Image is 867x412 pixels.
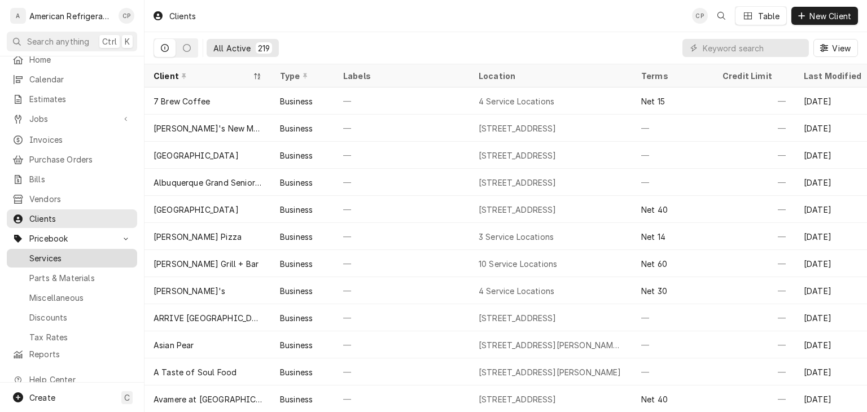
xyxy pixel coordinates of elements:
div: — [334,250,470,277]
div: Business [280,150,313,161]
span: C [124,392,130,404]
div: 10 Service Locations [479,258,557,270]
div: — [334,223,470,250]
div: — [334,277,470,304]
a: Purchase Orders [7,150,137,169]
div: 4 Service Locations [479,285,554,297]
div: [STREET_ADDRESS] [479,312,557,324]
a: Invoices [7,130,137,149]
div: Business [280,393,313,405]
div: — [713,250,795,277]
span: Reports [29,348,132,360]
div: [STREET_ADDRESS] [479,204,557,216]
div: Business [280,258,313,270]
span: Discounts [29,312,132,323]
div: — [632,169,713,196]
div: Credit Limit [722,70,783,82]
div: Table [758,10,780,22]
span: Tax Rates [29,331,132,343]
div: — [632,142,713,169]
span: Help Center [29,374,130,385]
div: — [632,331,713,358]
div: Net 60 [641,258,667,270]
div: Last Modified [804,70,865,82]
div: [STREET_ADDRESS][PERSON_NAME][PERSON_NAME] [479,339,623,351]
div: [STREET_ADDRESS] [479,393,557,405]
span: New Client [807,10,853,22]
div: Client [154,70,251,82]
a: Reports [7,345,137,363]
a: Clients [7,209,137,228]
div: Business [280,122,313,134]
div: [GEOGRAPHIC_DATA] [154,204,239,216]
a: Estimates [7,90,137,108]
div: [PERSON_NAME] Grill + Bar [154,258,259,270]
div: Business [280,366,313,378]
a: Tax Rates [7,328,137,347]
div: CP [119,8,134,24]
span: Pricebook [29,233,115,244]
div: Terms [641,70,702,82]
div: A Taste of Soul Food [154,366,237,378]
div: — [713,331,795,358]
div: All Active [213,42,251,54]
button: View [813,39,858,57]
div: — [334,115,470,142]
div: [STREET_ADDRESS] [479,150,557,161]
div: Net 30 [641,285,667,297]
span: Ctrl [102,36,117,47]
div: American Refrigeration LLC [29,10,112,22]
a: Bills [7,170,137,189]
div: American Refrigeration LLC's Avatar [10,8,26,24]
div: — [713,87,795,115]
div: — [713,142,795,169]
div: [PERSON_NAME] Pizza [154,231,242,243]
div: Business [280,285,313,297]
span: Estimates [29,93,132,105]
span: Search anything [27,36,89,47]
div: [STREET_ADDRESS] [479,122,557,134]
div: Labels [343,70,461,82]
button: New Client [791,7,858,25]
div: [STREET_ADDRESS] [479,177,557,189]
span: Parts & Materials [29,272,132,284]
div: Business [280,204,313,216]
div: Net 40 [641,204,668,216]
span: Invoices [29,134,132,146]
div: Business [280,231,313,243]
span: Vendors [29,193,132,205]
div: Business [280,177,313,189]
div: Net 40 [641,393,668,405]
div: — [334,87,470,115]
div: [GEOGRAPHIC_DATA] [154,150,239,161]
div: Net 14 [641,231,665,243]
div: 4 Service Locations [479,95,554,107]
div: A [10,8,26,24]
a: Go to Pricebook [7,229,137,248]
div: — [713,277,795,304]
div: — [713,169,795,196]
span: Calendar [29,73,132,85]
div: Location [479,70,623,82]
input: Keyword search [703,39,803,57]
span: Purchase Orders [29,154,132,165]
div: 7 Brew Coffee [154,95,210,107]
div: — [713,223,795,250]
div: — [713,115,795,142]
button: Open search [712,7,730,25]
div: Albuquerque Grand Senior Living [154,177,262,189]
div: Cordel Pyle's Avatar [119,8,134,24]
div: — [632,304,713,331]
div: — [334,331,470,358]
div: CP [692,8,708,24]
span: Clients [29,213,132,225]
span: Home [29,54,132,65]
a: Home [7,50,137,69]
div: [STREET_ADDRESS][PERSON_NAME] [479,366,621,378]
div: Business [280,339,313,351]
div: Net 15 [641,95,665,107]
div: — [632,115,713,142]
span: Jobs [29,113,115,125]
span: Create [29,393,55,402]
div: 219 [258,42,270,54]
